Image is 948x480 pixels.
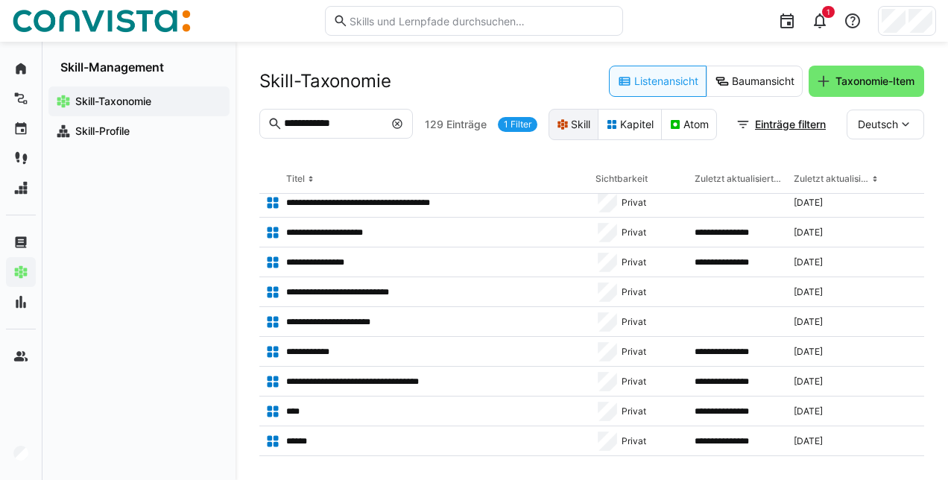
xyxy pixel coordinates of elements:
[827,7,830,16] span: 1
[446,117,487,132] span: Einträge
[794,435,823,447] span: [DATE]
[425,117,443,132] span: 129
[622,316,646,328] span: Privat
[595,173,648,185] div: Sichtbarkeit
[661,109,717,140] eds-button-option: Atom
[794,173,869,185] div: Zuletzt aktualisiert am
[622,435,646,447] span: Privat
[809,66,924,97] button: Taxonomie-Item
[259,70,391,92] h2: Skill-Taxonomie
[794,405,823,417] span: [DATE]
[858,117,898,132] span: Deutsch
[728,110,835,139] button: Einträge filtern
[622,376,646,388] span: Privat
[598,109,662,140] eds-button-option: Kapitel
[622,346,646,358] span: Privat
[498,117,537,132] a: 1 Filter
[707,66,803,97] eds-button-option: Baumansicht
[622,405,646,417] span: Privat
[794,197,823,209] span: [DATE]
[753,117,828,132] span: Einträge filtern
[549,109,598,140] eds-button-option: Skill
[622,286,646,298] span: Privat
[833,74,917,89] span: Taxonomie-Item
[794,376,823,388] span: [DATE]
[622,256,646,268] span: Privat
[348,14,615,28] input: Skills und Lernpfade durchsuchen…
[794,256,823,268] span: [DATE]
[622,197,646,209] span: Privat
[794,346,823,358] span: [DATE]
[286,173,305,185] div: Titel
[609,66,707,97] eds-button-option: Listenansicht
[794,286,823,298] span: [DATE]
[695,173,782,185] div: Zuletzt aktualisiert von
[794,316,823,328] span: [DATE]
[622,227,646,239] span: Privat
[794,227,823,239] span: [DATE]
